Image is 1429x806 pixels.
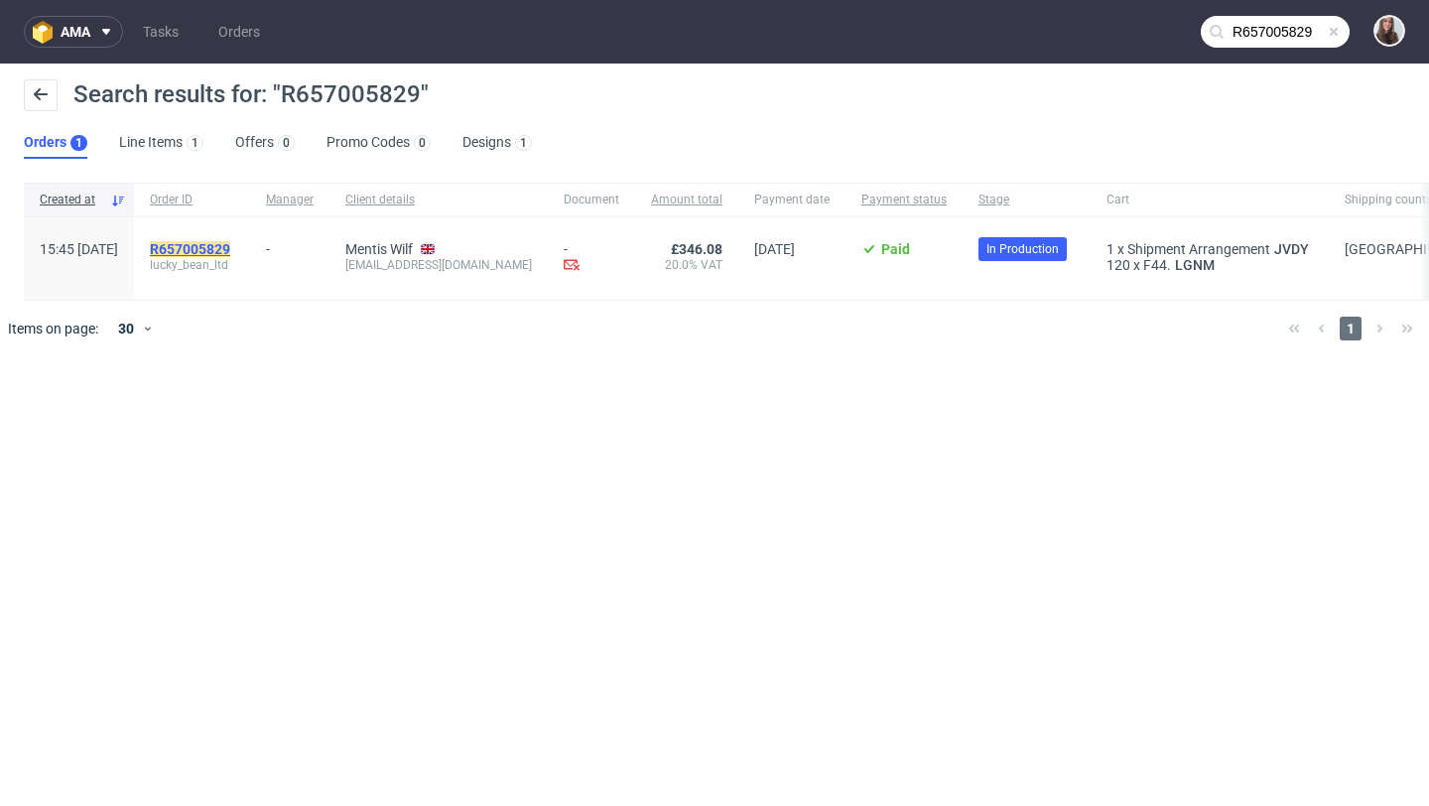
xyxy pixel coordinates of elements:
a: Promo Codes0 [326,127,431,159]
div: 0 [419,136,426,150]
span: Stage [978,192,1075,208]
a: Designs1 [462,127,532,159]
span: lucky_bean_ltd [150,257,234,273]
span: 1 [1106,241,1114,257]
div: 0 [283,136,290,150]
span: £346.08 [671,241,722,257]
a: Mentis Wilf [345,241,413,257]
span: 1 [1340,317,1362,340]
div: [EMAIL_ADDRESS][DOMAIN_NAME] [345,257,532,273]
span: Order ID [150,192,234,208]
div: - [564,241,619,276]
span: 120 [1106,257,1130,273]
span: Document [564,192,619,208]
a: Line Items1 [119,127,203,159]
span: Client details [345,192,532,208]
span: ama [61,25,90,39]
img: Sandra Beśka [1375,17,1403,45]
span: Cart [1106,192,1313,208]
a: Tasks [131,16,191,48]
a: R657005829 [150,241,234,257]
span: 15:45 [DATE] [40,241,118,257]
img: logo [33,21,61,44]
mark: R657005829 [150,241,230,257]
span: 20.0% VAT [651,257,722,273]
span: Amount total [651,192,722,208]
span: In Production [986,240,1059,258]
span: Payment status [861,192,947,208]
span: Search results for: "R657005829" [73,80,429,108]
div: 1 [520,136,527,150]
span: Items on page: [8,319,98,338]
span: Manager [266,192,314,208]
a: Orders1 [24,127,87,159]
div: 1 [75,136,82,150]
span: Payment date [754,192,830,208]
button: ama [24,16,123,48]
a: Orders [206,16,272,48]
div: x [1106,257,1313,273]
a: Offers0 [235,127,295,159]
div: 1 [192,136,198,150]
a: LGNM [1171,257,1219,273]
span: Created at [40,192,102,208]
div: 30 [106,315,142,342]
span: Paid [881,241,910,257]
span: F44. [1143,257,1171,273]
div: x [1106,241,1313,257]
span: Shipment Arrangement [1127,241,1270,257]
span: [DATE] [754,241,795,257]
a: JVDY [1270,241,1313,257]
div: - [266,233,314,257]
